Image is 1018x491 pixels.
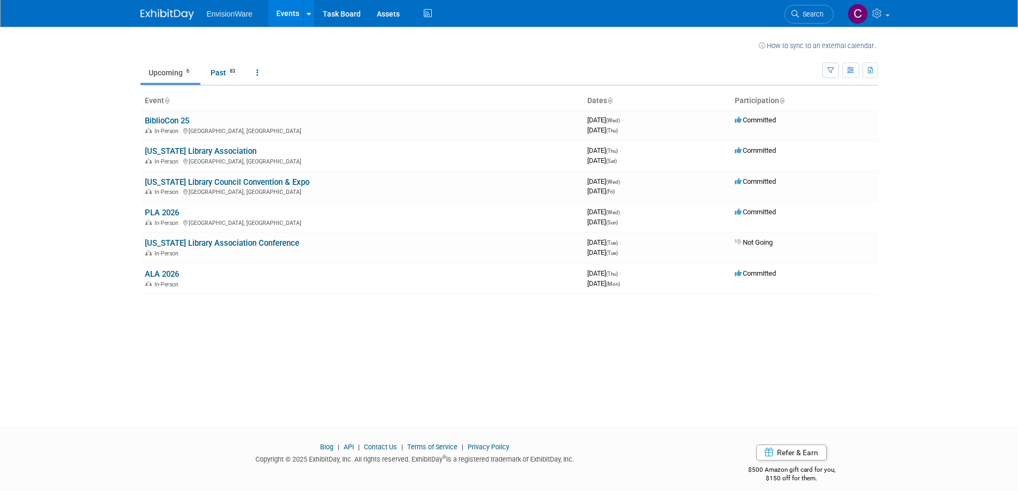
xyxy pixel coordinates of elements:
span: (Mon) [606,281,620,287]
a: PLA 2026 [145,208,179,217]
span: Committed [735,177,776,185]
a: [US_STATE] Library Association [145,146,257,156]
span: (Thu) [606,271,618,277]
span: 6 [183,67,192,75]
a: Sort by Event Name [164,96,169,105]
img: In-Person Event [145,128,152,133]
span: - [621,177,623,185]
span: Not Going [735,238,773,246]
span: | [459,443,466,451]
span: Committed [735,269,776,277]
th: Participation [731,92,878,110]
a: API [344,443,354,451]
a: Past83 [203,63,246,83]
span: - [619,146,621,154]
span: Committed [735,208,776,216]
div: [GEOGRAPHIC_DATA], [GEOGRAPHIC_DATA] [145,157,579,165]
a: [US_STATE] Library Council Convention & Expo [145,177,309,187]
img: Chris Terranova [848,4,868,24]
span: In-Person [154,158,182,165]
div: [GEOGRAPHIC_DATA], [GEOGRAPHIC_DATA] [145,187,579,196]
span: [DATE] [587,187,615,195]
sup: ® [442,454,446,460]
span: (Fri) [606,189,615,194]
span: (Thu) [606,148,618,154]
span: (Wed) [606,209,620,215]
span: | [335,443,342,451]
span: (Wed) [606,118,620,123]
img: In-Person Event [145,220,152,225]
span: (Thu) [606,128,618,134]
img: ExhibitDay [141,9,194,20]
a: Privacy Policy [468,443,509,451]
span: (Sat) [606,158,617,164]
span: [DATE] [587,126,618,134]
a: Terms of Service [407,443,457,451]
a: Blog [320,443,333,451]
span: Search [799,10,823,18]
th: Event [141,92,583,110]
span: [DATE] [587,177,623,185]
span: In-Person [154,189,182,196]
span: 83 [227,67,238,75]
span: - [619,269,621,277]
span: [DATE] [587,208,623,216]
span: (Tue) [606,250,618,256]
span: - [621,208,623,216]
a: Contact Us [364,443,397,451]
div: [GEOGRAPHIC_DATA], [GEOGRAPHIC_DATA] [145,126,579,135]
a: Refer & Earn [756,445,827,461]
span: [DATE] [587,238,621,246]
a: How to sync to an external calendar... [759,42,878,50]
span: - [619,238,621,246]
img: In-Person Event [145,281,152,286]
span: (Wed) [606,179,620,185]
span: [DATE] [587,279,620,287]
img: In-Person Event [145,158,152,163]
span: (Tue) [606,240,618,246]
span: In-Person [154,128,182,135]
span: Committed [735,146,776,154]
span: [DATE] [587,218,618,226]
span: | [355,443,362,451]
span: EnvisionWare [207,10,253,18]
div: Copyright © 2025 ExhibitDay, Inc. All rights reserved. ExhibitDay is a registered trademark of Ex... [141,452,690,464]
img: In-Person Event [145,189,152,194]
a: Upcoming6 [141,63,200,83]
span: In-Person [154,250,182,257]
span: In-Person [154,220,182,227]
span: - [621,116,623,124]
a: Search [784,5,834,24]
a: [US_STATE] Library Association Conference [145,238,299,248]
a: ALA 2026 [145,269,179,279]
a: Sort by Start Date [607,96,612,105]
div: [GEOGRAPHIC_DATA], [GEOGRAPHIC_DATA] [145,218,579,227]
span: (Sun) [606,220,618,225]
img: In-Person Event [145,250,152,255]
span: [DATE] [587,116,623,124]
span: [DATE] [587,146,621,154]
span: In-Person [154,281,182,288]
span: Committed [735,116,776,124]
div: $500 Amazon gift card for you, [705,458,878,483]
div: $150 off for them. [705,474,878,483]
span: [DATE] [587,248,618,256]
th: Dates [583,92,731,110]
span: | [399,443,406,451]
a: Sort by Participation Type [779,96,784,105]
span: [DATE] [587,157,617,165]
a: BiblioCon 25 [145,116,189,126]
span: [DATE] [587,269,621,277]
